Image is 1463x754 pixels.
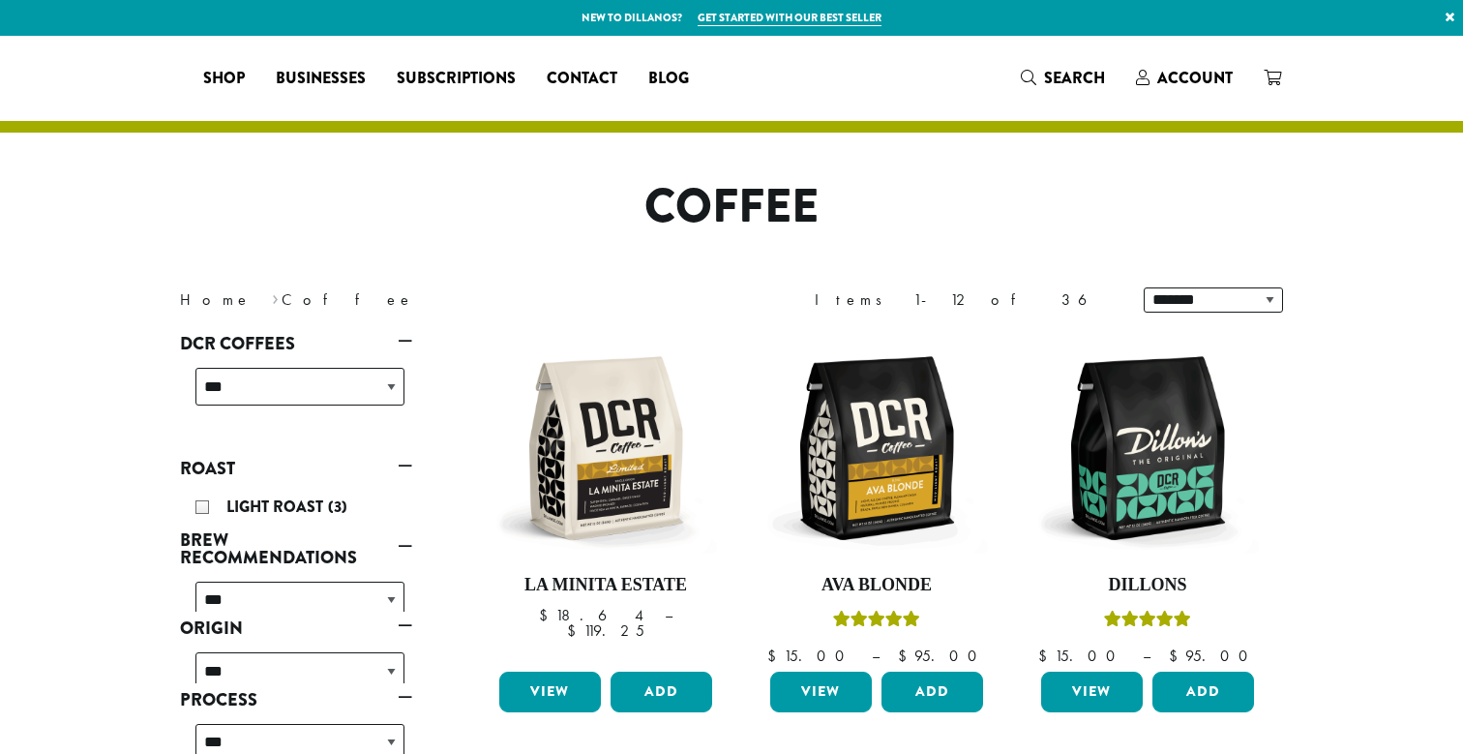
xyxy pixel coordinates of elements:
span: Blog [648,67,689,91]
span: $ [539,605,555,625]
h4: Ava Blonde [765,575,988,596]
button: Add [611,672,712,712]
a: La Minita Estate [494,337,717,664]
a: Get started with our best seller [698,10,881,26]
a: Roast [180,452,412,485]
a: Process [180,683,412,716]
bdi: 15.00 [1038,646,1124,666]
button: Add [881,672,983,712]
span: – [665,605,672,625]
a: Brew Recommendations [180,524,412,574]
span: $ [1169,646,1185,666]
span: Search [1044,67,1105,89]
span: $ [1038,646,1055,666]
span: Account [1157,67,1233,89]
div: Rated 5.00 out of 5 [833,608,920,637]
span: Contact [547,67,617,91]
a: View [1041,672,1143,712]
img: DCR-12oz-La-Minita-Estate-Stock-scaled.png [494,337,717,559]
a: View [770,672,872,712]
img: DCR-12oz-Dillons-Stock-scaled.png [1036,337,1259,559]
div: DCR Coffees [180,360,412,429]
bdi: 95.00 [1169,646,1257,666]
span: $ [898,646,914,666]
img: DCR-12oz-Ava-Blonde-Stock-scaled.png [765,337,988,559]
a: Search [1005,62,1120,94]
span: Subscriptions [397,67,516,91]
span: $ [567,620,583,641]
a: DillonsRated 5.00 out of 5 [1036,337,1259,664]
button: Add [1152,672,1254,712]
span: $ [767,646,784,666]
h4: Dillons [1036,575,1259,596]
bdi: 95.00 [898,646,986,666]
span: – [872,646,880,666]
h4: La Minita Estate [494,575,717,596]
span: Businesses [276,67,366,91]
div: Items 1-12 of 36 [815,288,1115,312]
bdi: 15.00 [767,646,853,666]
span: (3) [328,496,347,518]
span: Shop [203,67,245,91]
div: Roast [180,485,412,524]
div: Brew Recommendations [180,574,412,613]
bdi: 18.64 [539,605,646,625]
div: Origin [180,645,412,683]
span: – [1143,646,1150,666]
h1: Coffee [165,179,1298,235]
span: Light Roast [226,496,328,518]
a: Origin [180,612,412,645]
bdi: 119.25 [567,620,644,641]
a: View [499,672,601,712]
a: Home [180,289,252,310]
a: DCR Coffees [180,327,412,360]
nav: Breadcrumb [180,288,702,312]
div: Rated 5.00 out of 5 [1104,608,1191,637]
a: Shop [188,63,260,94]
a: Ava BlondeRated 5.00 out of 5 [765,337,988,664]
span: › [272,282,279,312]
